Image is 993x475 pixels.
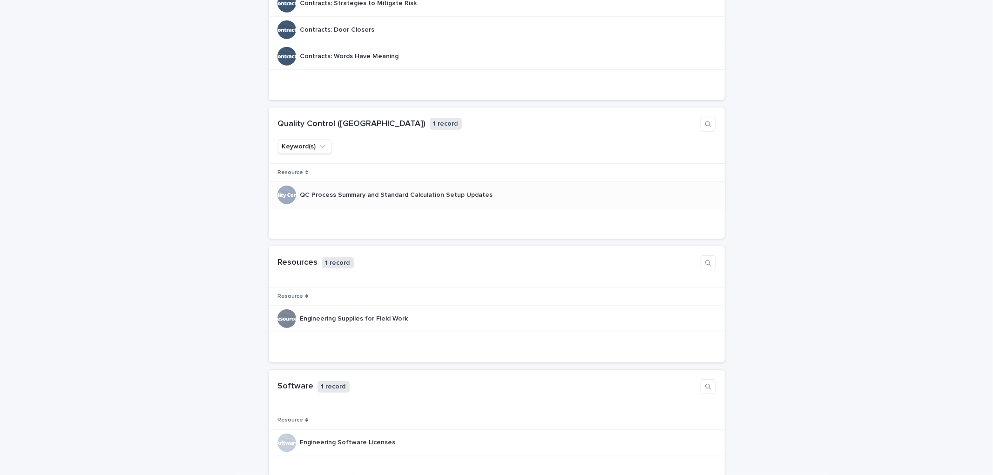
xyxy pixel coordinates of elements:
[269,16,725,43] tr: Contracts: Door ClosersContracts: Door Closers
[300,51,400,60] p: Contracts: Words Have Meaning
[277,415,303,425] p: Resource
[430,118,462,130] p: 1 record
[269,182,725,208] tr: QC Process Summary and Standard Calculation Setup UpdatesQC Process Summary and Standard Calculat...
[278,258,318,268] h1: Resources
[278,119,426,129] h1: Quality Control ([GEOGRAPHIC_DATA])
[317,381,350,393] p: 1 record
[300,189,494,199] p: QC Process Summary and Standard Calculation Setup Updates
[300,437,397,447] p: Engineering Software Licenses
[277,167,303,178] p: Resource
[300,24,376,34] p: Contracts: Door Closers
[278,139,331,154] button: Keyword(s)
[300,313,410,323] p: Engineering Supplies for Field Work
[269,429,725,456] tr: Engineering Software LicensesEngineering Software Licenses
[277,291,303,301] p: Resource
[269,306,725,332] tr: Engineering Supplies for Field WorkEngineering Supplies for Field Work
[322,257,354,269] p: 1 record
[278,381,314,392] h1: Software
[269,43,725,69] tr: Contracts: Words Have MeaningContracts: Words Have Meaning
